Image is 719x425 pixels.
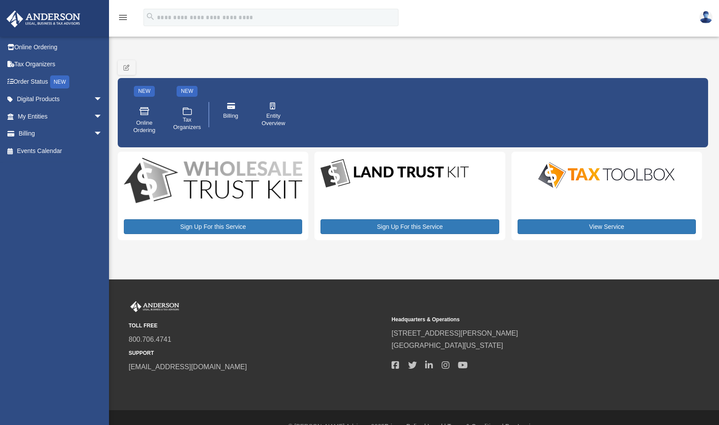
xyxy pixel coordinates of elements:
[6,125,116,143] a: Billingarrow_drop_down
[177,86,198,97] div: NEW
[320,219,499,234] a: Sign Up For this Service
[255,96,292,133] a: Entity Overview
[50,75,69,88] div: NEW
[320,158,469,190] img: LandTrust_lgo-1.jpg
[132,119,157,134] span: Online Ordering
[118,12,128,23] i: menu
[173,116,201,131] span: Tax Organizers
[129,363,247,371] a: [EMAIL_ADDRESS][DOMAIN_NAME]
[223,112,239,120] span: Billing
[134,86,155,97] div: NEW
[94,91,111,109] span: arrow_drop_down
[146,12,155,21] i: search
[126,100,163,140] a: Online Ordering
[169,100,205,140] a: Tax Organizers
[6,91,111,108] a: Digital Productsarrow_drop_down
[124,158,302,205] img: WS-Trust-Kit-lgo-1.jpg
[6,56,116,73] a: Tax Organizers
[94,125,111,143] span: arrow_drop_down
[518,219,696,234] a: View Service
[6,38,116,56] a: Online Ordering
[699,11,712,24] img: User Pic
[129,349,385,358] small: SUPPORT
[118,15,128,23] a: menu
[392,330,518,337] a: [STREET_ADDRESS][PERSON_NAME]
[392,315,648,324] small: Headquarters & Operations
[129,301,181,313] img: Anderson Advisors Platinum Portal
[212,96,249,133] a: Billing
[124,219,302,234] a: Sign Up For this Service
[6,73,116,91] a: Order StatusNEW
[6,108,116,125] a: My Entitiesarrow_drop_down
[4,10,83,27] img: Anderson Advisors Platinum Portal
[392,342,503,349] a: [GEOGRAPHIC_DATA][US_STATE]
[94,108,111,126] span: arrow_drop_down
[129,321,385,330] small: TOLL FREE
[129,336,171,343] a: 800.706.4741
[261,112,286,127] span: Entity Overview
[6,142,116,160] a: Events Calendar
